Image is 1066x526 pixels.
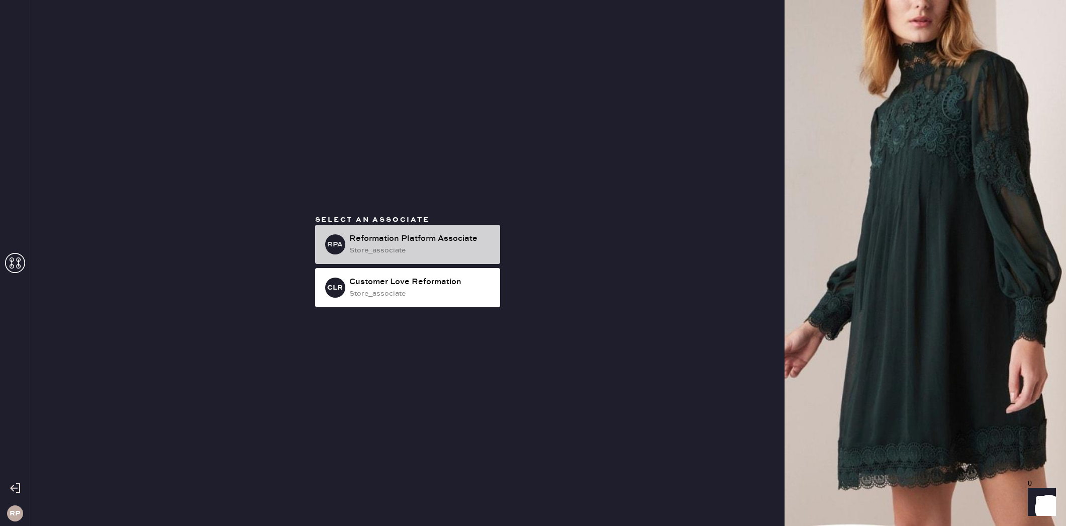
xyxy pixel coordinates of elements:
[10,510,20,517] h3: RP
[1018,481,1061,524] iframe: Front Chat
[315,215,430,224] span: Select an associate
[349,233,492,245] div: Reformation Platform Associate
[327,284,343,291] h3: CLR
[349,276,492,288] div: Customer Love Reformation
[327,241,343,248] h3: RPA
[349,288,492,299] div: store_associate
[349,245,492,256] div: store_associate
